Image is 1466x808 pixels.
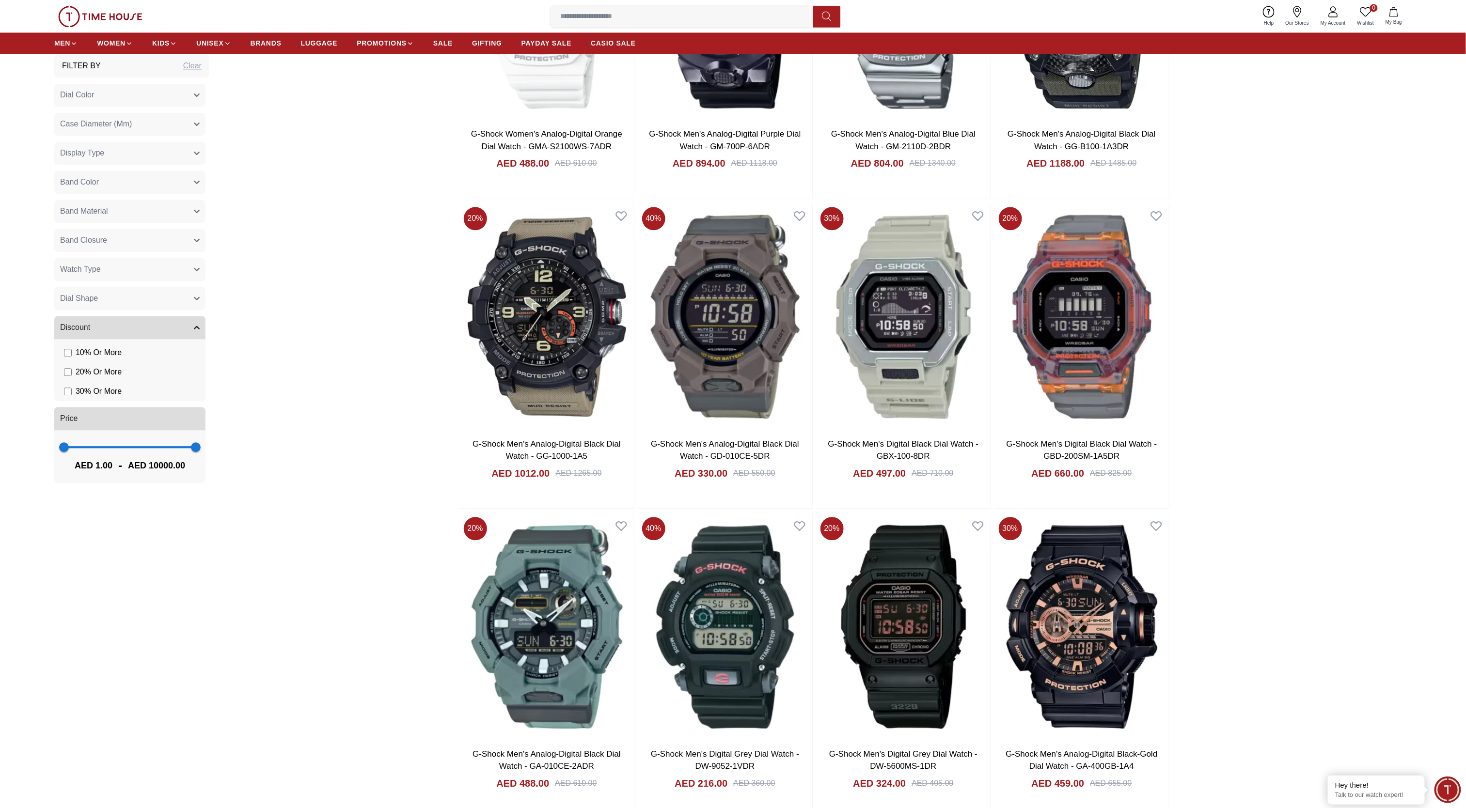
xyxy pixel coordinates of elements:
[54,200,205,223] button: Band Material
[910,157,956,169] div: AED 1340.00
[642,207,665,230] span: 40 %
[733,777,775,789] div: AED 360.00
[54,38,70,48] span: MEN
[357,38,407,48] span: PROMOTIONS
[152,34,177,52] a: KIDS
[820,207,844,230] span: 30 %
[912,467,953,479] div: AED 710.00
[472,34,502,52] a: GIFTING
[58,6,142,27] img: ...
[1260,19,1278,27] span: Help
[471,129,622,151] a: G-Shock Women's Analog-Digital Orange Dial Watch - GMA-S2100WS-7ADR
[251,38,282,48] span: BRANDS
[521,38,571,48] span: PAYDAY SALE
[642,517,665,540] span: 40 %
[651,749,799,771] a: G-Shock Men's Digital Grey Dial Watch - DW-9052-1VDR
[817,513,991,740] a: G-Shock Men's Digital Grey Dial Watch - DW-5600MS-1DR
[196,34,231,52] a: UNISEX
[555,467,601,479] div: AED 1265.00
[555,157,597,169] div: AED 610.00
[472,38,502,48] span: GIFTING
[828,439,979,461] a: G-Shock Men's Digital Black Dial Watch - GBX-100-8DR
[60,293,98,304] span: Dial Shape
[62,60,101,72] h3: Filter By
[473,439,621,461] a: G-Shock Men's Analog-Digital Black Dial Watch - GG-1000-1A5
[64,368,72,376] input: 20% Or More
[76,386,122,397] span: 30 % Or More
[54,316,205,339] button: Discount
[112,458,128,473] span: -
[817,203,991,430] img: G-Shock Men's Digital Black Dial Watch - GBX-100-8DR
[54,83,205,107] button: Dial Color
[853,466,906,480] h4: AED 497.00
[473,749,621,771] a: G-Shock Men's Analog-Digital Black Dial Watch - GA-010CE-2ADR
[54,171,205,194] button: Band Color
[651,439,799,461] a: G-Shock Men's Analog-Digital Black Dial Watch - GD-010CE-5DR
[1317,19,1350,27] span: My Account
[60,176,99,188] span: Band Color
[999,207,1022,230] span: 20 %
[995,513,1169,740] img: G-Shock Men's Analog-Digital Black-Gold Dial Watch - GA-400GB-1A4
[638,513,812,740] img: G-Shock Men's Digital Grey Dial Watch - DW-9052-1VDR
[196,38,223,48] span: UNISEX
[464,517,487,540] span: 20 %
[54,407,205,430] button: Price
[591,34,636,52] a: CASIO SALE
[853,777,906,790] h4: AED 324.00
[60,147,104,159] span: Display Type
[97,38,126,48] span: WOMEN
[496,156,549,170] h4: AED 488.00
[301,38,338,48] span: LUGGAGE
[673,156,725,170] h4: AED 894.00
[1282,19,1313,27] span: Our Stores
[829,749,977,771] a: G-Shock Men's Digital Grey Dial Watch - DW-5600MS-1DR
[555,777,597,789] div: AED 610.00
[60,89,94,101] span: Dial Color
[1090,777,1132,789] div: AED 655.00
[152,38,170,48] span: KIDS
[999,517,1022,540] span: 30 %
[1335,780,1418,790] div: Hey there!
[1335,791,1418,799] p: Talk to our watch expert!
[60,205,108,217] span: Band Material
[97,34,133,52] a: WOMEN
[638,203,812,430] img: G-Shock Men's Analog-Digital Black Dial Watch - GD-010CE-5DR
[76,366,122,378] span: 20 % Or More
[1258,4,1280,29] a: Help
[675,466,727,480] h4: AED 330.00
[54,112,205,136] button: Case Diameter (Mm)
[649,129,801,151] a: G-Shock Men's Analog-Digital Purple Dial Watch - GM-700P-6ADR
[64,388,72,395] input: 30% Or More
[54,34,78,52] a: MEN
[731,157,777,169] div: AED 1118.00
[460,203,634,430] img: G-Shock Men's Analog-Digital Black Dial Watch - GG-1000-1A5
[912,777,953,789] div: AED 405.00
[1006,749,1157,771] a: G-Shock Men's Analog-Digital Black-Gold Dial Watch - GA-400GB-1A4
[54,287,205,310] button: Dial Shape
[60,264,101,275] span: Watch Type
[995,203,1169,430] img: G-Shock Men's Digital Black Dial Watch - GBD-200SM-1A5DR
[460,513,634,740] a: G-Shock Men's Analog-Digital Black Dial Watch - GA-010CE-2ADR
[521,34,571,52] a: PAYDAY SALE
[1380,5,1408,28] button: My Bag
[1090,467,1132,479] div: AED 825.00
[733,467,775,479] div: AED 550.00
[820,517,844,540] span: 20 %
[1352,4,1380,29] a: 0Wishlist
[60,118,132,130] span: Case Diameter (Mm)
[183,60,202,72] div: Clear
[1370,4,1378,12] span: 0
[60,322,90,333] span: Discount
[464,207,487,230] span: 20 %
[1007,439,1157,461] a: G-Shock Men's Digital Black Dial Watch - GBD-200SM-1A5DR
[496,777,549,790] h4: AED 488.00
[1026,156,1085,170] h4: AED 1188.00
[60,413,78,424] span: Price
[591,38,636,48] span: CASIO SALE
